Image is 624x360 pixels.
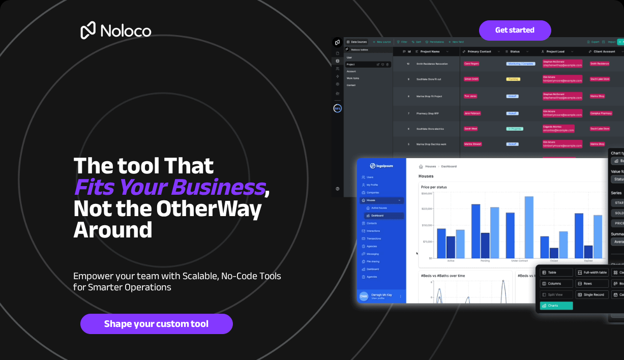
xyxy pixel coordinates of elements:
span: ble, No-Code Tools for Smarter Operations [73,266,281,296]
span: The tool That [73,143,218,189]
span: Empower your team with Scala [73,266,204,285]
em: Fits [73,164,113,210]
span: , Not the O [73,164,270,231]
em: Your Business [117,164,264,210]
span: ther [171,186,217,231]
span: Shape your custom tool [81,318,232,330]
span: Way Around [73,186,262,253]
a: Shape your custom tool [80,314,233,334]
a: Get started [479,20,551,41]
span: Get started [480,25,551,35]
